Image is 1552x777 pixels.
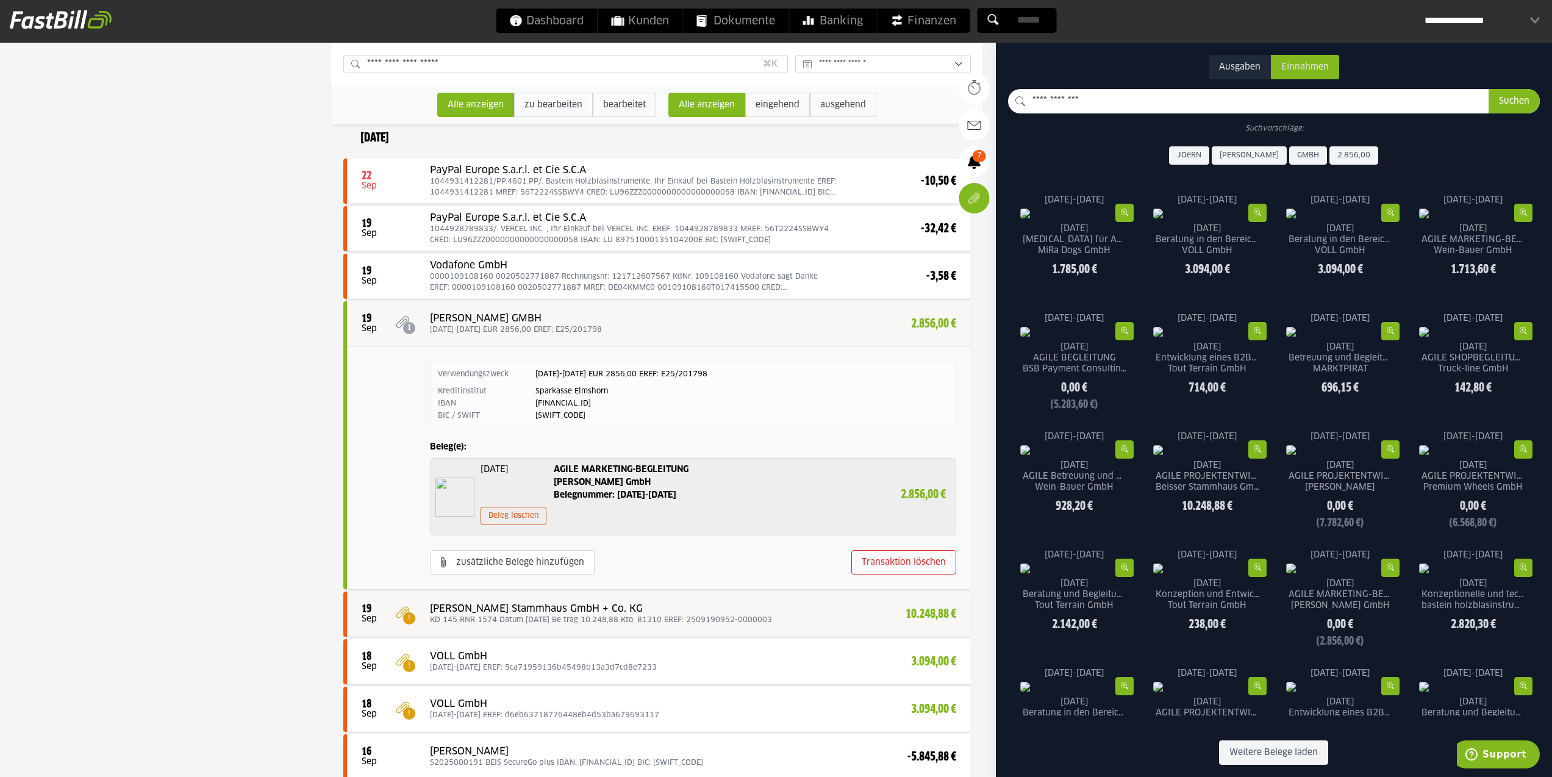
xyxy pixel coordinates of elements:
strong: 2.142,00 € [1052,618,1097,631]
p: [DATE]-[DATE] [1286,312,1395,327]
p: AGILE Betreuung und Begleitung [1023,471,1126,482]
strong: 3.094,00 € [1185,263,1230,276]
a: Banking [789,9,876,33]
dd: Sparkasse Elmshorn [535,387,948,396]
strong: (5.283,60 €) [1050,399,1098,410]
p: Beratung in den Bereichen Performance und SEO | [PERSON_NAME] [1156,234,1259,245]
p: Beratung und Begleitung MARKETING [1421,707,1525,718]
sl-button: Beleg löschen [481,507,546,525]
sl-radio-button: Ausgaben [1209,55,1271,79]
header: [DATE] [343,117,971,159]
strong: 0,00 € [1061,382,1087,394]
img: paperclip_orange.png [396,654,409,666]
p: [DATE]-[DATE] [1286,194,1395,209]
a: Dokumente [683,9,789,33]
p: Wein-Bauer GmbH [1421,245,1525,256]
p: [DATE]-[DATE] [1419,549,1528,564]
img: fastbill_logo_white.png [10,10,112,29]
p: Beratung in den Bereichen Performance und SEO | AMMI-Dogs [1289,234,1392,245]
a: 7 [959,146,990,177]
img: paperclip_orange.png [396,701,409,714]
sl-button: Suchen [1489,89,1540,113]
strong: 0,00 € [1460,500,1486,512]
span: 7 [973,150,986,162]
sl-button: Transaktion löschen [851,550,956,575]
sl-button: GMBH [1289,146,1327,165]
span: ! [403,707,415,720]
dd: [DATE]-[DATE] EUR 2856,00 EREF: E25/201798 [535,370,948,379]
p: 2.856,00 € [868,485,946,504]
p: bastein holzblasinstrumente [1421,600,1525,611]
p: AGILE PROJEKTENTWICKLUNG & BEGLEITUNG [1421,471,1525,482]
p: [DATE]-[DATE] [1419,194,1528,209]
p: [DATE]-[DATE] [1153,667,1262,682]
a: Finanzen [877,9,970,33]
p: [DATE]-[DATE] [1020,431,1129,445]
dt: BIC / SWIFT [438,411,535,421]
img: 58316491001.jpg [435,478,474,517]
p: AGILE PROJEKTENTWICKLUNG SHOPWARE 6 [1156,707,1259,718]
p: Beratung in den Bereichen Performance und SEO | [PERSON_NAME] [1023,707,1126,718]
p: [DATE]-[DATE] [1153,431,1262,445]
p: MiRa Dogs GmbH [1023,245,1126,256]
strong: (2.856,00 €) [1316,636,1364,647]
sl-radio-button: zu bearbeiten [514,93,593,117]
p: Beratung und Begleitung MARKETING [1023,589,1126,600]
dt: Verwendungszweck [438,370,535,384]
span: Banking [803,9,863,33]
strong: 142,80 € [1454,382,1492,394]
sl-button: zusätzliche Belege hinzufügen [430,550,595,575]
strong: (6.568,80 €) [1449,518,1497,529]
p: AGILE BEGLEITUNG [1023,353,1126,363]
strong: 696,15 € [1321,382,1359,394]
img: paperclip_orange.png [396,606,409,618]
sl-button: Weitere Belege laden [1219,740,1328,765]
p: BSB Payment Consulting GmbH [1023,363,1126,374]
p: [DATE]-[DATE] [1419,312,1528,327]
span: ! [403,612,415,625]
p: [MEDICAL_DATA] für Anzeigenbetreuung META & Google [1023,234,1126,245]
p: [DATE]-[DATE] [1419,431,1528,445]
a: Kunden [598,9,682,33]
p: MARKTPIRAT [1289,363,1392,374]
div: Belege verwalten [959,183,990,213]
strong: (7.782,60 €) [1316,518,1364,529]
label: Suchvorschläge: [1245,123,1304,134]
p: AGILE PROJEKTENTWICKLUNG SHOPWARE 6 [1289,471,1392,482]
p: [DATE]-[DATE] [1020,312,1129,327]
p: AGILE MARKETING-BETREUUNG [1421,234,1525,245]
p: Premium Wheels GmbH [1421,482,1525,493]
p: Tout Terrain GmbH [1156,600,1259,611]
p: [DATE]-[DATE] [1020,194,1129,209]
sl-radio-button: eingehend [745,93,810,117]
p: AGILE MARKETING-BEGLEITUNG [554,464,863,476]
sl-radio-button: ausgehend [810,93,876,117]
p: Tout Terrain GmbH [1156,363,1259,374]
sl-radio-button: Einnahmen [1271,55,1339,79]
sl-radio-button: Alle anzeigen [668,93,745,117]
strong: 0,00 € [1327,500,1353,512]
span: Finanzen [890,9,956,33]
dt: Kreditinstitut [438,387,535,396]
strong: 2.820,30 € [1451,618,1496,631]
p: AGILE MARKETING-BEGLEITUNG [1289,589,1392,600]
iframe: Öffnet ein Widget, in dem Sie weitere Informationen finden [1457,740,1540,771]
p: [PERSON_NAME] GmbH [1289,600,1392,611]
a: Dashboard [496,9,597,33]
p: Betreuung und Begleitung [1289,353,1392,363]
dd: [SWIFT_CODE] [535,411,948,421]
div: ⌘K [763,58,778,70]
strong: 1.713,60 € [1451,263,1496,276]
p: Konzeption und Entwicklung SHOPWARE 6 [1156,589,1259,600]
h4: Beleg(e): [430,441,956,453]
span: Kunden [611,9,669,33]
strong: 3.094,00 € [1318,263,1363,276]
p: [DATE]-[DATE] [1286,431,1395,445]
p: Beisser Stammhaus GmbH & Co. KG [1156,482,1259,493]
sl-radio-button: bearbeitet [593,93,656,117]
p: [DATE]-[DATE] [1286,667,1395,682]
sl-radio-button: Alle anzeigen [437,93,514,117]
strong: 1.785,00 € [1052,263,1097,276]
p: [DATE]-[DATE] [1286,549,1395,564]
